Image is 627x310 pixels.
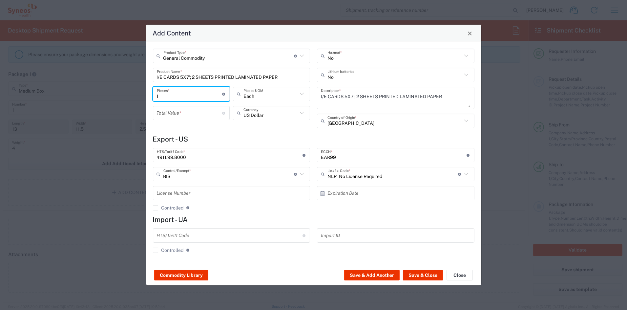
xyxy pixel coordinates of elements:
button: Close [447,270,473,280]
label: Controlled [153,248,184,253]
h4: Import - UA [153,215,474,224]
button: Save & Close [403,270,443,280]
label: Controlled [153,205,184,210]
button: Close [465,29,474,38]
button: Commodity Library [154,270,208,280]
button: Save & Add Another [344,270,400,280]
h4: Export - US [153,135,474,143]
h4: Add Content [153,28,191,38]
